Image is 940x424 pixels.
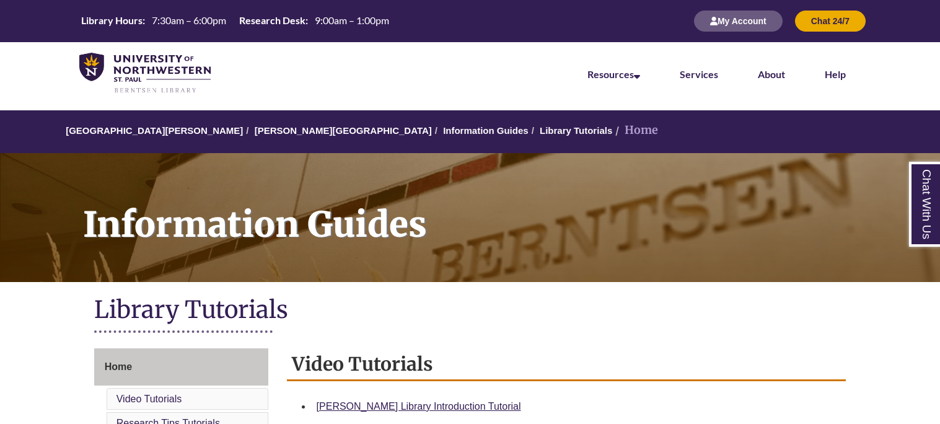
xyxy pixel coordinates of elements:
a: My Account [694,15,783,26]
a: [PERSON_NAME] Library Introduction Tutorial [317,401,521,412]
h1: Library Tutorials [94,294,846,327]
img: UNWSP Library Logo [79,53,211,94]
a: Hours Today [76,14,394,29]
a: Information Guides [443,125,529,136]
h2: Video Tutorials [287,348,846,381]
th: Research Desk: [234,14,310,27]
th: Library Hours: [76,14,147,27]
a: [GEOGRAPHIC_DATA][PERSON_NAME] [66,125,243,136]
a: Library Tutorials [540,125,612,136]
button: My Account [694,11,783,32]
a: Resources [587,68,640,80]
a: Services [680,68,718,80]
button: Chat 24/7 [795,11,866,32]
table: Hours Today [76,14,394,27]
h1: Information Guides [69,153,940,266]
a: Video Tutorials [116,394,182,404]
li: Home [612,121,658,139]
span: 7:30am – 6:00pm [152,14,226,26]
a: Home [94,348,268,386]
a: [PERSON_NAME][GEOGRAPHIC_DATA] [255,125,432,136]
span: Home [105,361,132,372]
span: 9:00am – 1:00pm [315,14,389,26]
a: About [758,68,785,80]
a: Help [825,68,846,80]
a: Chat 24/7 [795,15,866,26]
